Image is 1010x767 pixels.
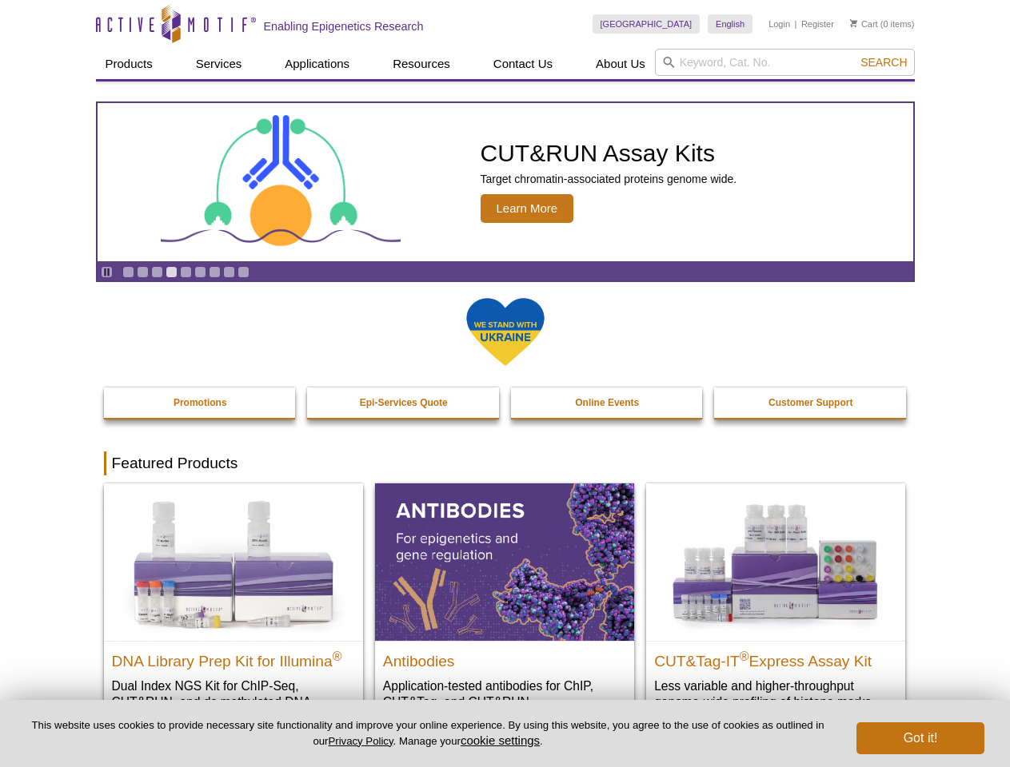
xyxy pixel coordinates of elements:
[174,397,227,408] strong: Promotions
[96,49,162,79] a: Products
[856,722,984,754] button: Got it!
[850,14,915,34] li: (0 items)
[375,483,634,725] a: All Antibodies Antibodies Application-tested antibodies for ChIP, CUT&Tag, and CUT&RUN.
[850,18,878,30] a: Cart
[484,49,562,79] a: Contact Us
[586,49,655,79] a: About Us
[166,266,178,278] a: Go to slide 4
[481,172,737,186] p: Target chromatin-associated proteins genome wide.
[186,49,252,79] a: Services
[593,14,701,34] a: [GEOGRAPHIC_DATA]
[98,103,913,261] a: CUT&RUN Assay Kits CUT&RUN Assay Kits Target chromatin-associated proteins genome wide. Learn More
[307,387,501,418] a: Epi-Services Quote
[112,646,355,670] h2: DNA Library Prep Kit for Illumina
[375,483,634,640] img: All Antibodies
[209,266,221,278] a: Go to slide 7
[98,103,913,261] article: CUT&RUN Assay Kits
[26,718,830,749] p: This website uses cookies to provide necessary site functionality and improve your online experie...
[654,646,897,670] h2: CUT&Tag-IT Express Assay Kit
[238,266,250,278] a: Go to slide 9
[383,646,626,670] h2: Antibodies
[101,266,113,278] a: Toggle autoplay
[122,266,134,278] a: Go to slide 1
[708,14,753,34] a: English
[714,387,908,418] a: Customer Support
[481,194,574,223] span: Learn More
[333,649,342,662] sup: ®
[151,266,163,278] a: Go to slide 3
[768,397,852,408] strong: Customer Support
[481,141,737,165] h2: CUT&RUN Assay Kits
[194,266,206,278] a: Go to slide 6
[275,49,359,79] a: Applications
[646,483,905,725] a: CUT&Tag-IT® Express Assay Kit CUT&Tag-IT®Express Assay Kit Less variable and higher-throughput ge...
[104,483,363,741] a: DNA Library Prep Kit for Illumina DNA Library Prep Kit for Illumina® Dual Index NGS Kit for ChIP-...
[104,387,297,418] a: Promotions
[850,19,857,27] img: Your Cart
[511,387,705,418] a: Online Events
[646,483,905,640] img: CUT&Tag-IT® Express Assay Kit
[654,678,897,710] p: Less variable and higher-throughput genome-wide profiling of histone marks​.
[137,266,149,278] a: Go to slide 2
[740,649,749,662] sup: ®
[360,397,448,408] strong: Epi-Services Quote
[112,678,355,726] p: Dual Index NGS Kit for ChIP-Seq, CUT&RUN, and ds methylated DNA assays.
[264,19,424,34] h2: Enabling Epigenetics Research
[575,397,639,408] strong: Online Events
[655,49,915,76] input: Keyword, Cat. No.
[461,733,540,747] button: cookie settings
[768,18,790,30] a: Login
[801,18,834,30] a: Register
[795,14,797,34] li: |
[328,735,393,747] a: Privacy Policy
[465,296,545,368] img: We Stand With Ukraine
[383,678,626,710] p: Application-tested antibodies for ChIP, CUT&Tag, and CUT&RUN.
[223,266,235,278] a: Go to slide 8
[104,451,907,475] h2: Featured Products
[856,55,912,70] button: Search
[104,483,363,640] img: DNA Library Prep Kit for Illumina
[860,56,907,69] span: Search
[161,109,401,256] img: CUT&RUN Assay Kits
[180,266,192,278] a: Go to slide 5
[383,49,460,79] a: Resources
